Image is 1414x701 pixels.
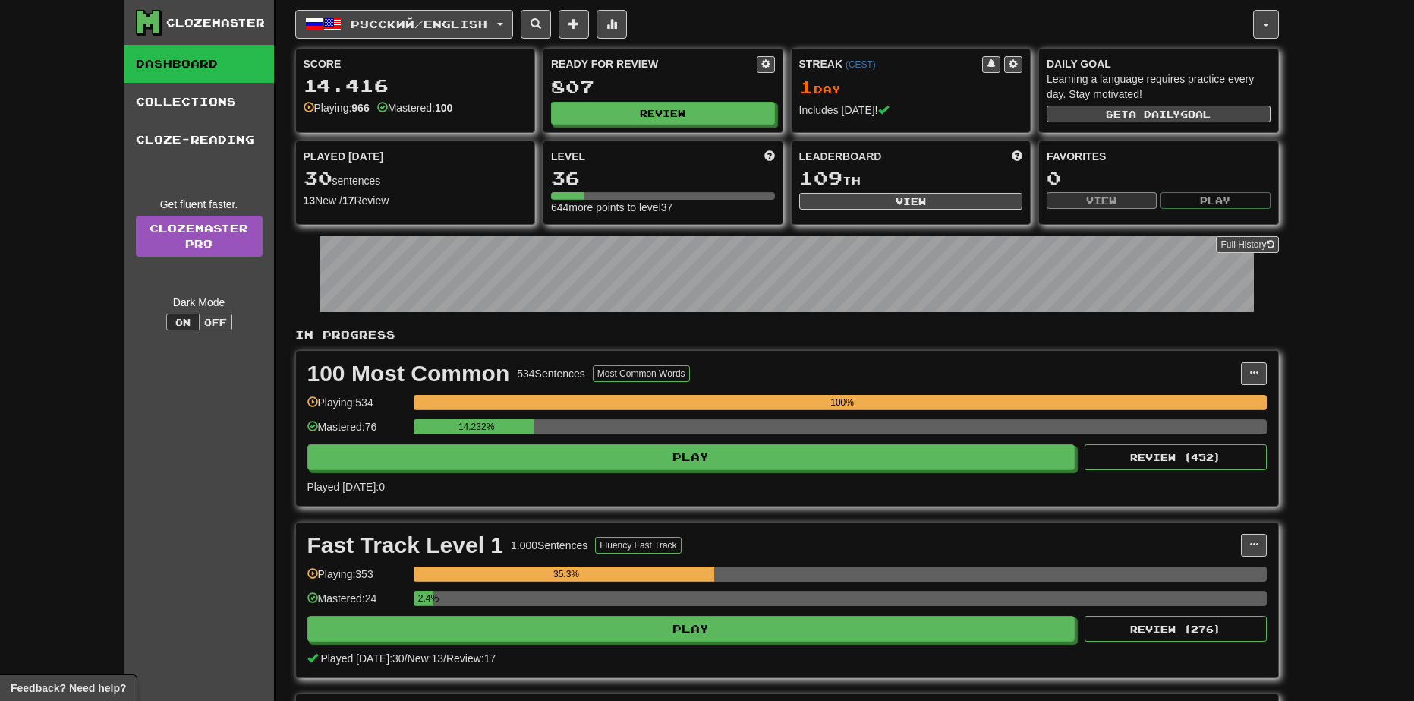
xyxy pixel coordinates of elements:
div: Dark Mode [136,295,263,310]
span: Played [DATE]: 30 [320,652,404,665]
div: Playing: 534 [307,395,406,420]
div: 35.3% [418,567,715,582]
div: Streak [799,56,983,71]
div: 100 Most Common [307,362,510,385]
div: Ready for Review [551,56,757,71]
a: Collections [124,83,274,121]
span: Русский / English [351,17,487,30]
button: Review [551,102,775,125]
div: 534 Sentences [517,366,585,381]
span: Score more points to level up [764,149,775,164]
button: More stats [597,10,627,39]
button: Play [307,616,1075,642]
div: Learning a language requires practice every day. Stay motivated! [1047,71,1271,102]
div: 0 [1047,169,1271,188]
span: Level [551,149,585,164]
span: Played [DATE]: 0 [307,481,385,493]
a: Dashboard [124,45,274,83]
strong: 13 [304,194,316,207]
button: Play [1160,192,1271,209]
span: This week in points, UTC [1012,149,1022,164]
button: Review (452) [1085,444,1267,470]
div: 14.416 [304,76,527,95]
button: On [166,314,200,330]
div: 14.232% [418,419,535,434]
a: Cloze-Reading [124,121,274,159]
span: 1 [799,76,814,97]
span: Played [DATE] [304,149,384,164]
button: Fluency Fast Track [595,537,681,554]
div: 807 [551,77,775,96]
button: Seta dailygoal [1047,106,1271,122]
span: / [405,652,408,665]
div: 36 [551,169,775,188]
div: Mastered: [377,100,453,115]
button: Add sentence to collection [559,10,589,39]
span: a daily [1129,109,1180,119]
div: Day [799,77,1023,97]
div: Clozemaster [166,15,265,30]
p: In Progress [295,327,1279,343]
button: Off [199,314,232,330]
div: th [799,169,1023,188]
div: Daily Goal [1047,56,1271,71]
strong: 966 [351,102,369,114]
button: Search sentences [521,10,551,39]
div: 1.000 Sentences [511,538,587,553]
div: Score [304,56,527,71]
div: Get fluent faster. [136,197,263,212]
span: / [443,652,446,665]
button: Play [307,444,1075,470]
div: Favorites [1047,149,1271,164]
div: Fast Track Level 1 [307,534,504,557]
button: Full History [1216,236,1278,253]
button: View [1047,192,1157,209]
div: Includes [DATE]! [799,103,1023,118]
span: Leaderboard [799,149,882,164]
button: Most Common Words [593,365,690,382]
strong: 100 [435,102,452,114]
button: Review (276) [1085,616,1267,642]
div: sentences [304,169,527,188]
div: 644 more points to level 37 [551,200,775,215]
div: Playing: [304,100,370,115]
div: Playing: 353 [307,567,406,592]
button: Русский/English [295,10,513,39]
div: New / Review [304,193,527,208]
a: ClozemasterPro [136,216,263,257]
span: 30 [304,167,332,188]
strong: 17 [342,194,354,207]
button: View [799,193,1023,210]
div: 2.4% [418,591,434,606]
span: 109 [799,167,842,188]
div: 100% [418,395,1267,410]
span: Review: 17 [446,652,496,665]
span: Open feedback widget [11,680,126,696]
a: (CEST) [846,59,876,70]
span: New: 13 [408,652,443,665]
div: Mastered: 76 [307,419,406,444]
div: Mastered: 24 [307,591,406,616]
